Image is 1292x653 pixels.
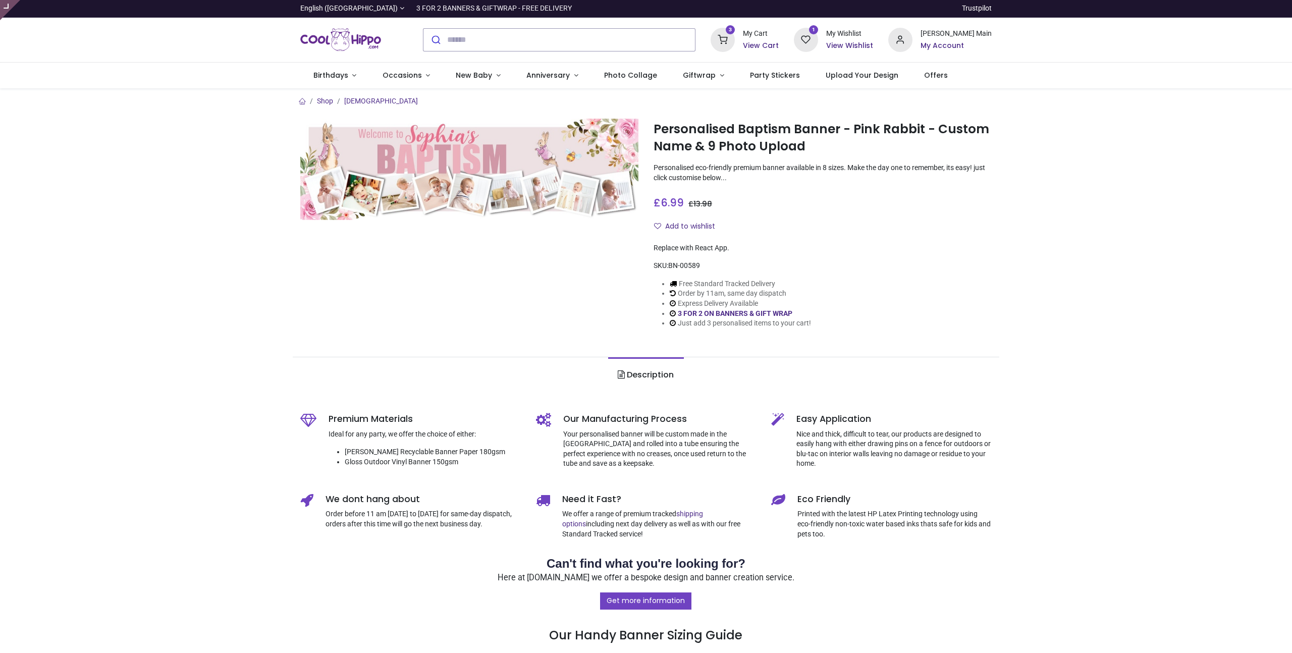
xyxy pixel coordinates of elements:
li: Just add 3 personalised items to your cart! [670,318,811,329]
a: Description [608,357,683,393]
span: Upload Your Design [826,70,898,80]
div: My Cart [743,29,779,39]
li: [PERSON_NAME] Recyclable Banner Paper 180gsm [345,447,521,457]
sup: 1 [809,25,819,35]
h5: Our Manufacturing Process [563,413,757,425]
a: [DEMOGRAPHIC_DATA] [344,97,418,105]
i: Add to wishlist [654,223,661,230]
span: BN-00589 [668,261,700,269]
div: My Wishlist [826,29,873,39]
p: Order before 11 am [DATE] to [DATE] for same-day dispatch, orders after this time will go the nex... [326,509,521,529]
a: Logo of Cool Hippo [300,26,381,54]
span: New Baby [456,70,492,80]
li: Gloss Outdoor Vinyl Banner 150gsm [345,457,521,467]
a: New Baby [443,63,514,89]
a: Birthdays [300,63,369,89]
a: Giftwrap [670,63,737,89]
a: 3 FOR 2 ON BANNERS & GIFT WRAP [678,309,792,317]
h1: Personalised Baptism Banner - Pink Rabbit - Custom Name & 9 Photo Upload [654,121,992,155]
a: Anniversary [513,63,591,89]
a: Shop [317,97,333,105]
p: Personalised eco-friendly premium banner available in 8 sizes. Make the day one to remember, its ... [654,163,992,183]
h3: Our Handy Banner Sizing Guide [300,592,992,644]
span: Birthdays [313,70,348,80]
p: Nice and thick, difficult to tear, our products are designed to easily hang with either drawing p... [796,429,992,469]
li: Order by 11am, same day dispatch [670,289,811,299]
a: Occasions [369,63,443,89]
a: My Account [921,41,992,51]
a: 1 [794,35,818,43]
div: SKU: [654,261,992,271]
a: View Wishlist [826,41,873,51]
p: Here at [DOMAIN_NAME] we offer a bespoke design and banner creation service. [300,572,992,584]
div: Replace with React App. [654,243,992,253]
button: Add to wishlistAdd to wishlist [654,218,724,235]
div: [PERSON_NAME] Main [921,29,992,39]
li: Express Delivery Available [670,299,811,309]
h5: Eco Friendly [797,493,992,506]
img: Personalised Baptism Banner - Pink Rabbit - Custom Name & 9 Photo Upload [300,119,638,220]
h5: Need it Fast? [562,493,757,506]
h2: Can't find what you're looking for? [300,555,992,572]
span: Giftwrap [683,70,716,80]
a: Get more information [600,592,691,610]
p: Ideal for any party, we offer the choice of either: [329,429,521,440]
p: Your personalised banner will be custom made in the [GEOGRAPHIC_DATA] and rolled into a tube ensu... [563,429,757,469]
p: We offer a range of premium tracked including next day delivery as well as with our free Standard... [562,509,757,539]
span: 6.99 [661,195,684,210]
li: Free Standard Tracked Delivery [670,279,811,289]
a: 3 [711,35,735,43]
span: Party Stickers [750,70,800,80]
a: View Cart [743,41,779,51]
h5: We dont hang about [326,493,521,506]
span: 13.98 [693,199,712,209]
span: Occasions [383,70,422,80]
a: Trustpilot [962,4,992,14]
span: Photo Collage [604,70,657,80]
a: English ([GEOGRAPHIC_DATA]) [300,4,404,14]
h5: Premium Materials [329,413,521,425]
img: Cool Hippo [300,26,381,54]
p: Printed with the latest HP Latex Printing technology using eco-friendly non-toxic water based ink... [797,509,992,539]
div: 3 FOR 2 BANNERS & GIFTWRAP - FREE DELIVERY [416,4,572,14]
sup: 3 [726,25,735,35]
button: Submit [423,29,447,51]
span: Anniversary [526,70,570,80]
span: Offers [924,70,948,80]
span: £ [688,199,712,209]
h5: Easy Application [796,413,992,425]
span: £ [654,195,684,210]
